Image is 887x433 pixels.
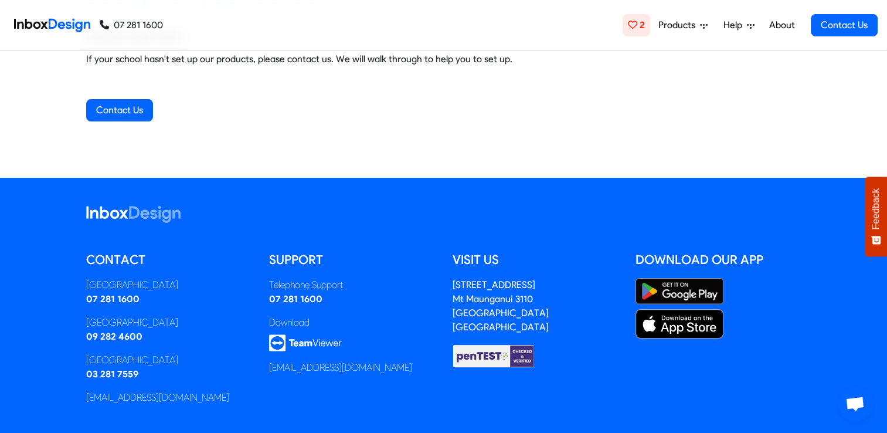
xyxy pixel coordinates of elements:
a: 07 281 1600 [86,293,140,305]
a: 09 282 4600 [86,331,142,342]
address: [STREET_ADDRESS] Mt Maunganui 3110 [GEOGRAPHIC_DATA] [GEOGRAPHIC_DATA] [453,279,549,333]
a: About [766,13,798,37]
a: Contact Us [811,14,878,36]
h5: Download our App [635,251,801,269]
a: 07 281 1600 [100,18,163,32]
span: 2 [640,19,645,31]
img: Google Play Store [635,278,723,305]
h5: Visit us [453,251,618,269]
a: 07 281 1600 [269,293,322,305]
span: Products [658,18,700,32]
a: Help [719,13,759,37]
a: 2 [623,14,650,36]
img: logo_teamviewer.svg [269,334,342,351]
img: Checked & Verified by penTEST [453,344,535,368]
a: Open chat [838,386,873,421]
a: Contact Us [86,99,153,121]
h5: Contact [86,251,252,269]
h5: Support [269,251,435,269]
a: 03 281 7559 [86,368,138,380]
button: Feedback - Show survey [865,177,887,256]
a: [EMAIL_ADDRESS][DOMAIN_NAME] [86,392,229,403]
img: logo_inboxdesign_white.svg [86,206,181,223]
div: Telephone Support [269,278,435,292]
span: Feedback [871,188,881,229]
div: Download [269,316,435,330]
span: Help [723,18,747,32]
p: If your school hasn't set up our products, please contact us. We will walk through to help you to... [86,52,801,66]
a: [STREET_ADDRESS]Mt Maunganui 3110[GEOGRAPHIC_DATA][GEOGRAPHIC_DATA] [453,279,549,333]
a: Products [654,13,712,37]
img: Apple App Store [635,309,723,339]
a: Checked & Verified by penTEST [453,349,535,360]
div: [GEOGRAPHIC_DATA] [86,353,252,367]
a: [EMAIL_ADDRESS][DOMAIN_NAME] [269,362,412,373]
div: [GEOGRAPHIC_DATA] [86,316,252,330]
div: [GEOGRAPHIC_DATA] [86,278,252,292]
